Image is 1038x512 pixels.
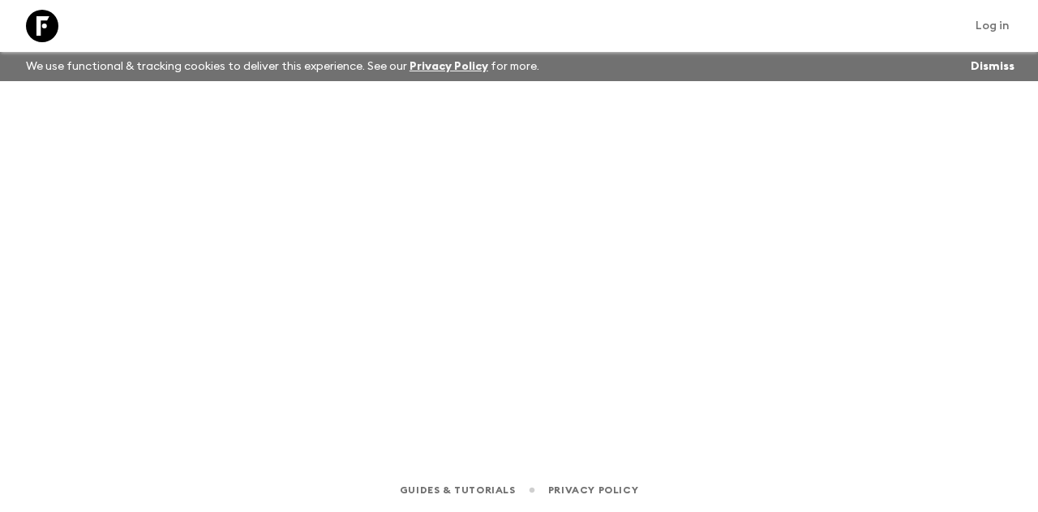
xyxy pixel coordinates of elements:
[19,52,546,81] p: We use functional & tracking cookies to deliver this experience. See our for more.
[967,55,1019,78] button: Dismiss
[400,481,516,499] a: Guides & Tutorials
[967,15,1019,37] a: Log in
[410,61,488,72] a: Privacy Policy
[548,481,638,499] a: Privacy Policy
